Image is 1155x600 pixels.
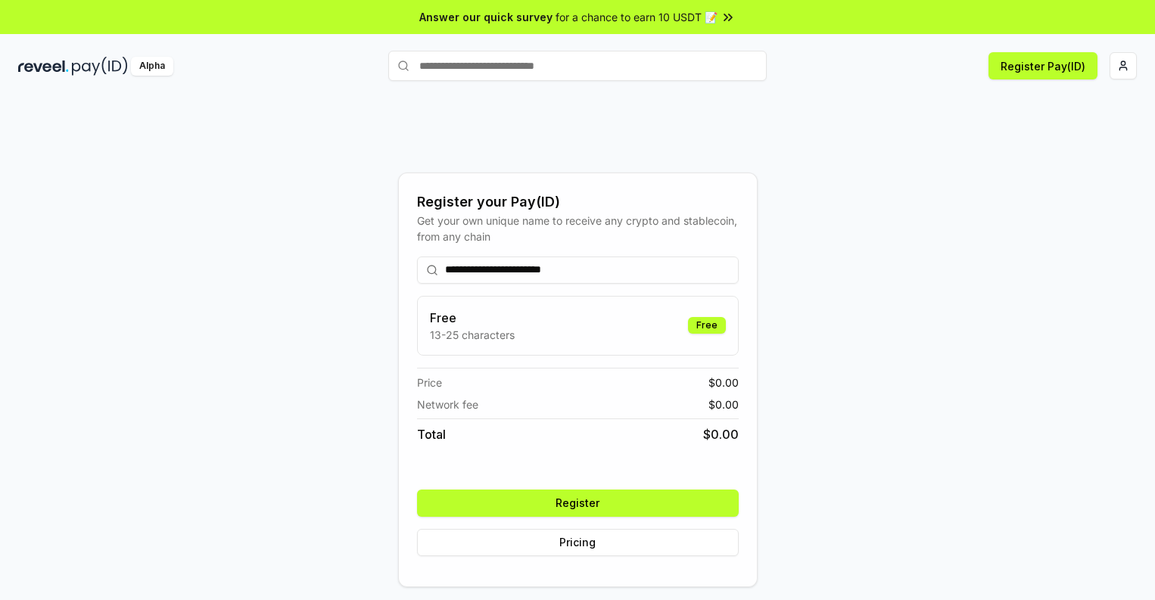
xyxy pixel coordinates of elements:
[988,52,1097,79] button: Register Pay(ID)
[417,375,442,390] span: Price
[708,375,739,390] span: $ 0.00
[417,191,739,213] div: Register your Pay(ID)
[703,425,739,443] span: $ 0.00
[419,9,553,25] span: Answer our quick survey
[417,396,478,412] span: Network fee
[417,529,739,556] button: Pricing
[18,57,69,76] img: reveel_dark
[430,309,515,327] h3: Free
[430,327,515,343] p: 13-25 characters
[72,57,128,76] img: pay_id
[556,9,718,25] span: for a chance to earn 10 USDT 📝
[708,396,739,412] span: $ 0.00
[688,317,726,334] div: Free
[131,57,173,76] div: Alpha
[417,213,739,244] div: Get your own unique name to receive any crypto and stablecoin, from any chain
[417,425,446,443] span: Total
[417,490,739,517] button: Register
